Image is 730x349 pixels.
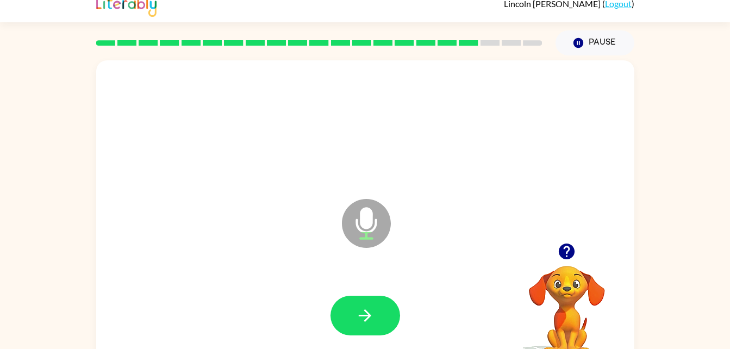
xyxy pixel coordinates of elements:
[556,30,634,55] button: Pause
